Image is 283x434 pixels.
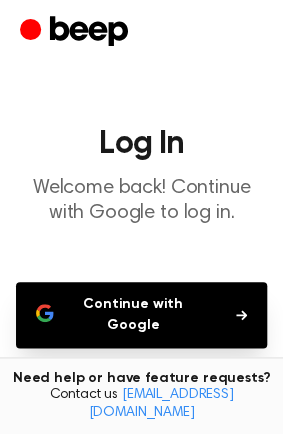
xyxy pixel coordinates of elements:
[16,282,267,348] button: Continue with Google
[16,128,267,160] h1: Log In
[20,13,133,52] a: Beep
[16,176,267,226] p: Welcome back! Continue with Google to log in.
[12,387,271,422] span: Contact us
[89,388,234,420] a: [EMAIL_ADDRESS][DOMAIN_NAME]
